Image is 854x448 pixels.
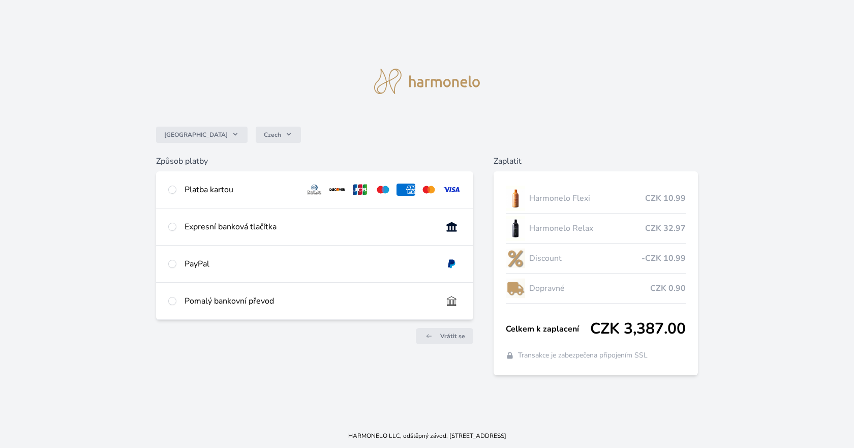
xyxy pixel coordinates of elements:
[642,252,686,264] span: -CZK 10.99
[185,295,434,307] div: Pomalý bankovní převod
[416,328,473,344] a: Vrátit se
[442,184,461,196] img: visa.svg
[264,131,281,139] span: Czech
[156,127,248,143] button: [GEOGRAPHIC_DATA]
[328,184,347,196] img: discover.svg
[506,323,591,335] span: Celkem k zaplacení
[645,222,686,234] span: CZK 32.97
[419,184,438,196] img: mc.svg
[529,192,646,204] span: Harmonelo Flexi
[164,131,228,139] span: [GEOGRAPHIC_DATA]
[518,350,648,361] span: Transakce je zabezpečena připojením SSL
[590,320,686,338] span: CZK 3,387.00
[156,155,473,167] h6: Způsob platby
[440,332,465,340] span: Vrátit se
[442,295,461,307] img: bankTransfer_IBAN.svg
[351,184,370,196] img: jcb.svg
[506,276,525,301] img: delivery-lo.png
[645,192,686,204] span: CZK 10.99
[506,216,525,241] img: CLEAN_RELAX_se_stinem_x-lo.jpg
[185,184,297,196] div: Platba kartou
[506,186,525,211] img: CLEAN_FLEXI_se_stinem_x-hi_(1)-lo.jpg
[374,184,392,196] img: maestro.svg
[442,258,461,270] img: paypal.svg
[506,246,525,271] img: discount-lo.png
[494,155,698,167] h6: Zaplatit
[396,184,415,196] img: amex.svg
[529,222,646,234] span: Harmonelo Relax
[442,221,461,233] img: onlineBanking_CZ.svg
[305,184,324,196] img: diners.svg
[374,69,480,94] img: logo.svg
[650,282,686,294] span: CZK 0.90
[256,127,301,143] button: Czech
[529,252,642,264] span: Discount
[185,221,434,233] div: Expresní banková tlačítka
[185,258,434,270] div: PayPal
[529,282,651,294] span: Dopravné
